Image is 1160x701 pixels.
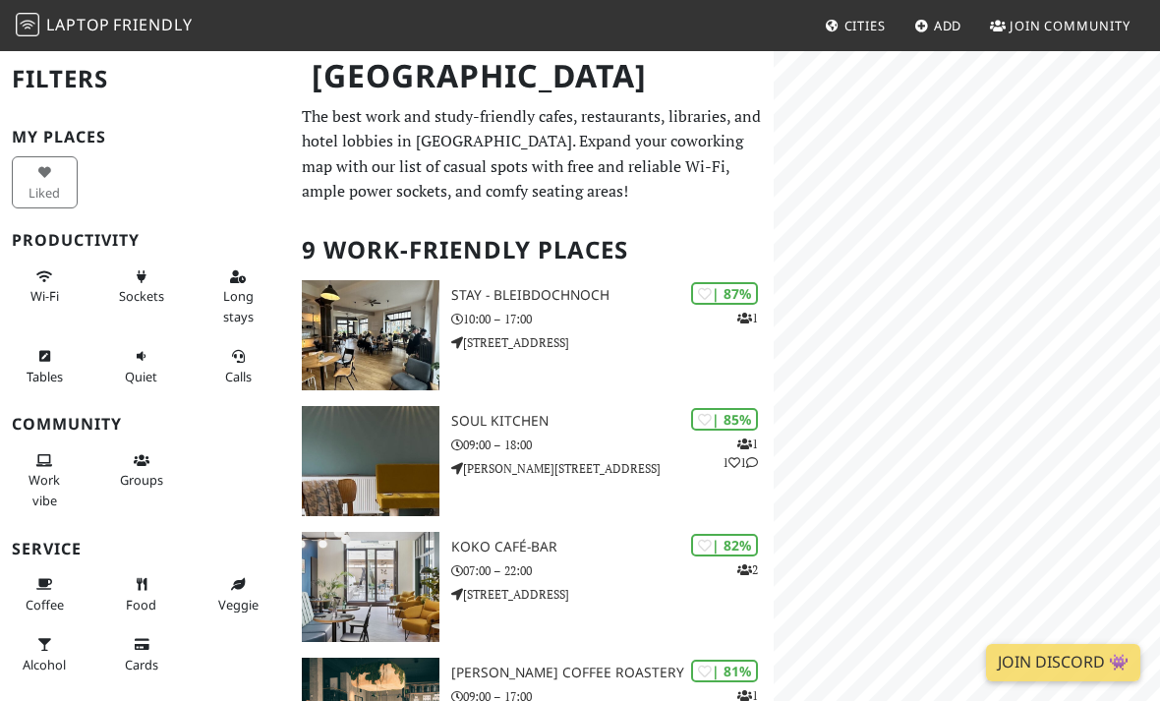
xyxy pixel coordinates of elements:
[12,49,278,109] h2: Filters
[125,368,157,385] span: Quiet
[119,287,164,305] span: Power sockets
[16,9,193,43] a: LaptopFriendly LaptopFriendly
[451,310,774,328] p: 10:00 – 17:00
[451,436,774,454] p: 09:00 – 18:00
[108,628,174,680] button: Cards
[296,49,770,103] h1: [GEOGRAPHIC_DATA]
[108,261,174,313] button: Sockets
[26,596,64,613] span: Coffee
[12,444,78,516] button: Work vibe
[737,560,758,579] p: 2
[12,415,278,434] h3: Community
[906,8,970,43] a: Add
[451,287,774,304] h3: STAY - bleibdochnoch
[218,596,259,613] span: Veggie
[120,471,163,489] span: Group tables
[691,534,758,556] div: | 82%
[126,596,156,613] span: Food
[451,665,774,681] h3: [PERSON_NAME] Coffee Roastery
[1010,17,1131,34] span: Join Community
[290,532,774,642] a: koko café-bar | 82% 2 koko café-bar 07:00 – 22:00 [STREET_ADDRESS]
[986,644,1140,681] a: Join Discord 👾
[290,406,774,516] a: soul kitchen | 85% 111 soul kitchen 09:00 – 18:00 [PERSON_NAME][STREET_ADDRESS]
[302,406,439,516] img: soul kitchen
[12,628,78,680] button: Alcohol
[723,435,758,472] p: 1 1 1
[451,561,774,580] p: 07:00 – 22:00
[290,280,774,390] a: STAY - bleibdochnoch | 87% 1 STAY - bleibdochnoch 10:00 – 17:00 [STREET_ADDRESS]
[205,568,271,620] button: Veggie
[451,413,774,430] h3: soul kitchen
[12,261,78,313] button: Wi-Fi
[113,14,192,35] span: Friendly
[451,459,774,478] p: [PERSON_NAME][STREET_ADDRESS]
[737,309,758,327] p: 1
[12,231,278,250] h3: Productivity
[16,13,39,36] img: LaptopFriendly
[223,287,254,324] span: Long stays
[302,220,762,280] h2: 9 Work-Friendly Places
[27,368,63,385] span: Work-friendly tables
[108,568,174,620] button: Food
[691,282,758,305] div: | 87%
[12,128,278,146] h3: My Places
[302,280,439,390] img: STAY - bleibdochnoch
[12,540,278,558] h3: Service
[934,17,962,34] span: Add
[302,104,762,204] p: The best work and study-friendly cafes, restaurants, libraries, and hotel lobbies in [GEOGRAPHIC_...
[982,8,1138,43] a: Join Community
[451,333,774,352] p: [STREET_ADDRESS]
[302,532,439,642] img: koko café-bar
[46,14,110,35] span: Laptop
[23,656,66,673] span: Alcohol
[29,471,60,508] span: People working
[225,368,252,385] span: Video/audio calls
[108,340,174,392] button: Quiet
[451,585,774,604] p: [STREET_ADDRESS]
[205,340,271,392] button: Calls
[30,287,59,305] span: Stable Wi-Fi
[12,340,78,392] button: Tables
[817,8,894,43] a: Cities
[205,261,271,332] button: Long stays
[12,568,78,620] button: Coffee
[844,17,886,34] span: Cities
[451,539,774,555] h3: koko café-bar
[691,660,758,682] div: | 81%
[691,408,758,431] div: | 85%
[108,444,174,497] button: Groups
[125,656,158,673] span: Credit cards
